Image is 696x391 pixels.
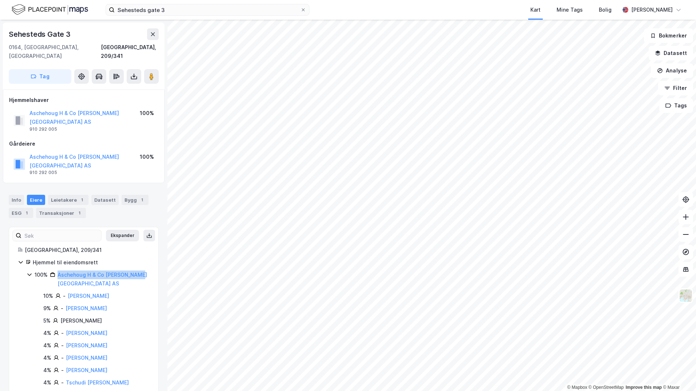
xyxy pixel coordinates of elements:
[25,246,150,254] div: [GEOGRAPHIC_DATA], 209/341
[9,208,33,218] div: ESG
[140,109,154,118] div: 100%
[43,378,51,387] div: 4%
[43,354,51,362] div: 4%
[27,195,45,205] div: Eiere
[599,5,612,14] div: Bolig
[61,366,64,375] div: -
[106,230,139,241] button: Ekspander
[43,316,51,325] div: 5%
[138,196,146,204] div: 1
[9,69,71,84] button: Tag
[115,4,300,15] input: Søk på adresse, matrikkel, gårdeiere, leietakere eller personer
[631,5,673,14] div: [PERSON_NAME]
[66,367,107,373] a: [PERSON_NAME]
[35,270,48,279] div: 100%
[29,170,57,175] div: 910 292 005
[21,230,101,241] input: Søk
[61,329,64,337] div: -
[29,126,57,132] div: 910 292 005
[9,43,101,60] div: 0164, [GEOGRAPHIC_DATA], [GEOGRAPHIC_DATA]
[68,293,109,299] a: [PERSON_NAME]
[122,195,149,205] div: Bygg
[651,63,693,78] button: Analyse
[61,378,64,387] div: -
[9,96,158,104] div: Hjemmelshaver
[9,195,24,205] div: Info
[66,355,107,361] a: [PERSON_NAME]
[12,3,88,16] img: logo.f888ab2527a4732fd821a326f86c7f29.svg
[61,341,64,350] div: -
[43,341,51,350] div: 4%
[33,258,150,267] div: Hjemmel til eiendomsrett
[58,272,147,287] a: Aschehoug H & Co [PERSON_NAME][GEOGRAPHIC_DATA] AS
[66,379,129,386] a: Tschudi [PERSON_NAME]
[66,342,107,348] a: [PERSON_NAME]
[23,209,30,217] div: 1
[76,209,83,217] div: 1
[36,208,86,218] div: Transaksjoner
[78,196,86,204] div: 1
[61,304,63,313] div: -
[9,28,72,40] div: Sehesteds Gate 3
[660,356,696,391] iframe: Chat Widget
[530,5,541,14] div: Kart
[101,43,159,60] div: [GEOGRAPHIC_DATA], 209/341
[140,153,154,161] div: 100%
[589,385,624,390] a: OpenStreetMap
[60,316,102,325] div: [PERSON_NAME]
[43,329,51,337] div: 4%
[649,46,693,60] button: Datasett
[9,139,158,148] div: Gårdeiere
[66,305,107,311] a: [PERSON_NAME]
[43,366,51,375] div: 4%
[658,81,693,95] button: Filter
[659,98,693,113] button: Tags
[61,354,64,362] div: -
[626,385,662,390] a: Improve this map
[557,5,583,14] div: Mine Tags
[63,292,66,300] div: -
[43,304,51,313] div: 9%
[679,289,693,303] img: Z
[48,195,88,205] div: Leietakere
[567,385,587,390] a: Mapbox
[644,28,693,43] button: Bokmerker
[66,330,107,336] a: [PERSON_NAME]
[91,195,119,205] div: Datasett
[43,292,53,300] div: 10%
